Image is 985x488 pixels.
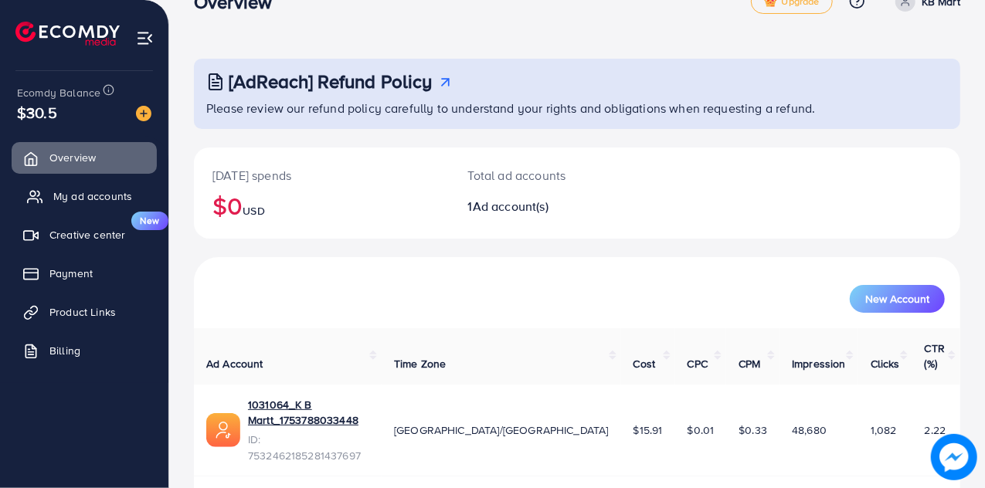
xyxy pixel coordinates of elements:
span: CTR (%) [925,341,945,371]
span: Time Zone [394,356,446,371]
span: $30.5 [17,101,57,124]
span: 48,680 [792,422,827,438]
span: 2.22 [925,422,946,438]
h2: $0 [212,191,431,220]
span: Ad Account [206,356,263,371]
span: CPM [739,356,760,371]
a: Overview [12,142,157,173]
img: image [136,106,151,121]
span: ID: 7532462185281437697 [248,432,369,463]
a: Product Links [12,297,157,327]
span: [GEOGRAPHIC_DATA]/[GEOGRAPHIC_DATA] [394,422,609,438]
img: logo [15,22,120,46]
p: [DATE] spends [212,166,431,185]
a: Billing [12,335,157,366]
button: New Account [850,285,945,313]
p: Please review our refund policy carefully to understand your rights and obligations when requesti... [206,99,951,117]
span: USD [243,203,264,219]
span: $15.91 [633,422,663,438]
span: 1,082 [871,422,897,438]
span: My ad accounts [53,188,132,204]
a: Creative centerNew [12,219,157,250]
img: image [931,434,977,480]
span: Creative center [49,227,125,242]
a: My ad accounts [12,181,157,212]
span: New Account [865,293,929,304]
h2: 1 [468,199,623,214]
span: Product Links [49,304,116,320]
img: ic-ads-acc.e4c84228.svg [206,413,240,447]
span: $0.33 [739,422,767,438]
span: Billing [49,343,80,358]
span: Overview [49,150,96,165]
img: menu [136,29,154,47]
span: Cost [633,356,656,371]
span: New [131,212,168,230]
p: Total ad accounts [468,166,623,185]
span: $0.01 [688,422,715,438]
span: Impression [792,356,846,371]
span: CPC [688,356,708,371]
h3: [AdReach] Refund Policy [229,70,433,93]
span: Ecomdy Balance [17,85,100,100]
span: Clicks [871,356,900,371]
span: Ad account(s) [473,198,549,215]
a: 1031064_K B Martt_1753788033448 [248,397,369,429]
a: Payment [12,258,157,289]
span: Payment [49,266,93,281]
